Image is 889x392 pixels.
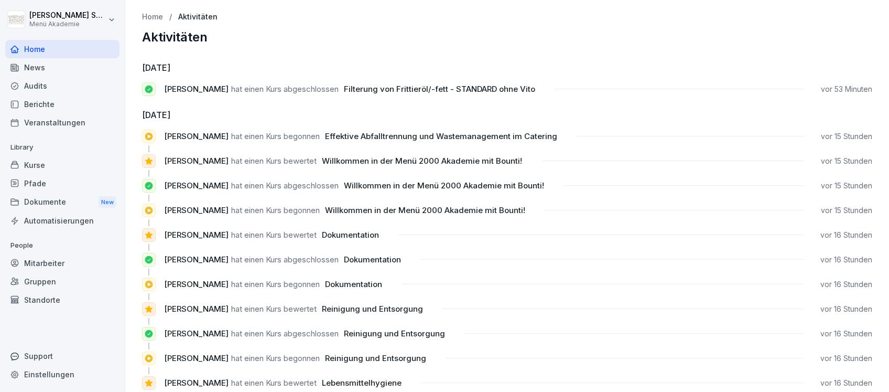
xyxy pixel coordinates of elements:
[5,113,120,132] a: Veranstaltungen
[344,181,544,190] span: Willkommen in der Menü 2000 Akademie mit Bounti!
[231,84,339,94] span: hat einen Kurs abgeschlossen
[164,304,229,314] span: [PERSON_NAME]
[5,40,120,58] a: Home
[322,378,402,388] span: Lebensmittelhygiene
[164,205,229,215] span: [PERSON_NAME]
[821,205,872,216] p: vor 15 Stunden
[231,279,320,289] span: hat einen Kurs begonnen
[169,13,172,22] p: /
[99,196,116,208] div: New
[820,329,872,339] p: vor 16 Stunden
[325,279,382,289] span: Dokumentation
[29,11,106,20] p: [PERSON_NAME] Schülzke
[821,131,872,142] p: vor 15 Stunden
[231,329,339,338] span: hat einen Kurs abgeschlossen
[231,378,317,388] span: hat einen Kurs bewertet
[5,174,120,193] a: Pfade
[820,279,872,290] p: vor 16 Stunden
[344,255,401,264] span: Dokumentation
[322,304,423,314] span: Reinigung und Entsorgung
[142,61,872,74] h6: [DATE]
[322,156,522,166] span: Willkommen in der Menü 2000 Akademie mit Bounti!
[164,230,229,240] span: [PERSON_NAME]
[178,13,218,22] a: Aktivitäten
[325,353,426,363] span: Reinigung und Entsorgung
[5,77,120,95] a: Audits
[5,237,120,254] p: People
[344,329,445,338] span: Reinigung und Entsorgung
[231,131,320,141] span: hat einen Kurs begonnen
[820,304,872,314] p: vor 16 Stunden
[164,279,229,289] span: [PERSON_NAME]
[164,255,229,264] span: [PERSON_NAME]
[821,181,872,191] p: vor 15 Stunden
[231,156,317,166] span: hat einen Kurs bewertet
[5,95,120,113] a: Berichte
[231,304,317,314] span: hat einen Kurs bewertet
[164,131,229,141] span: [PERSON_NAME]
[164,181,229,190] span: [PERSON_NAME]
[344,84,535,94] span: Filterung von Frittieröl/-fett - STANDARD ohne Vito
[820,255,872,265] p: vor 16 Stunden
[231,353,320,363] span: hat einen Kurs begonnen
[231,181,339,190] span: hat einen Kurs abgeschlossen
[5,291,120,309] a: Standorte
[5,156,120,174] a: Kurse
[5,347,120,365] div: Support
[5,254,120,272] a: Mitarbeiter
[5,272,120,291] a: Gruppen
[820,353,872,364] p: vor 16 Stunden
[231,255,339,264] span: hat einen Kurs abgeschlossen
[821,84,872,94] p: vor 53 Minuten
[164,353,229,363] span: [PERSON_NAME]
[164,329,229,338] span: [PERSON_NAME]
[821,156,872,166] p: vor 15 Stunden
[231,230,317,240] span: hat einen Kurs bewertet
[5,193,120,212] a: DokumenteNew
[322,230,379,240] span: Dokumentation
[5,193,120,212] div: Dokumente
[820,378,872,388] p: vor 16 Stunden
[29,20,106,28] p: Menü Akademie
[325,131,557,141] span: Effektive Abfalltrennung und Wastemanagement im Catering
[164,84,229,94] span: [PERSON_NAME]
[164,156,229,166] span: [PERSON_NAME]
[164,378,229,388] span: [PERSON_NAME]
[5,58,120,77] a: News
[231,205,320,215] span: hat einen Kurs begonnen
[142,109,872,121] h6: [DATE]
[820,230,872,240] p: vor 16 Stunden
[5,365,120,384] a: Einstellungen
[5,211,120,230] a: Automatisierungen
[142,13,163,22] a: Home
[5,139,120,156] p: Library
[325,205,525,215] span: Willkommen in der Menü 2000 Akademie mit Bounti!
[142,30,872,45] h2: Aktivitäten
